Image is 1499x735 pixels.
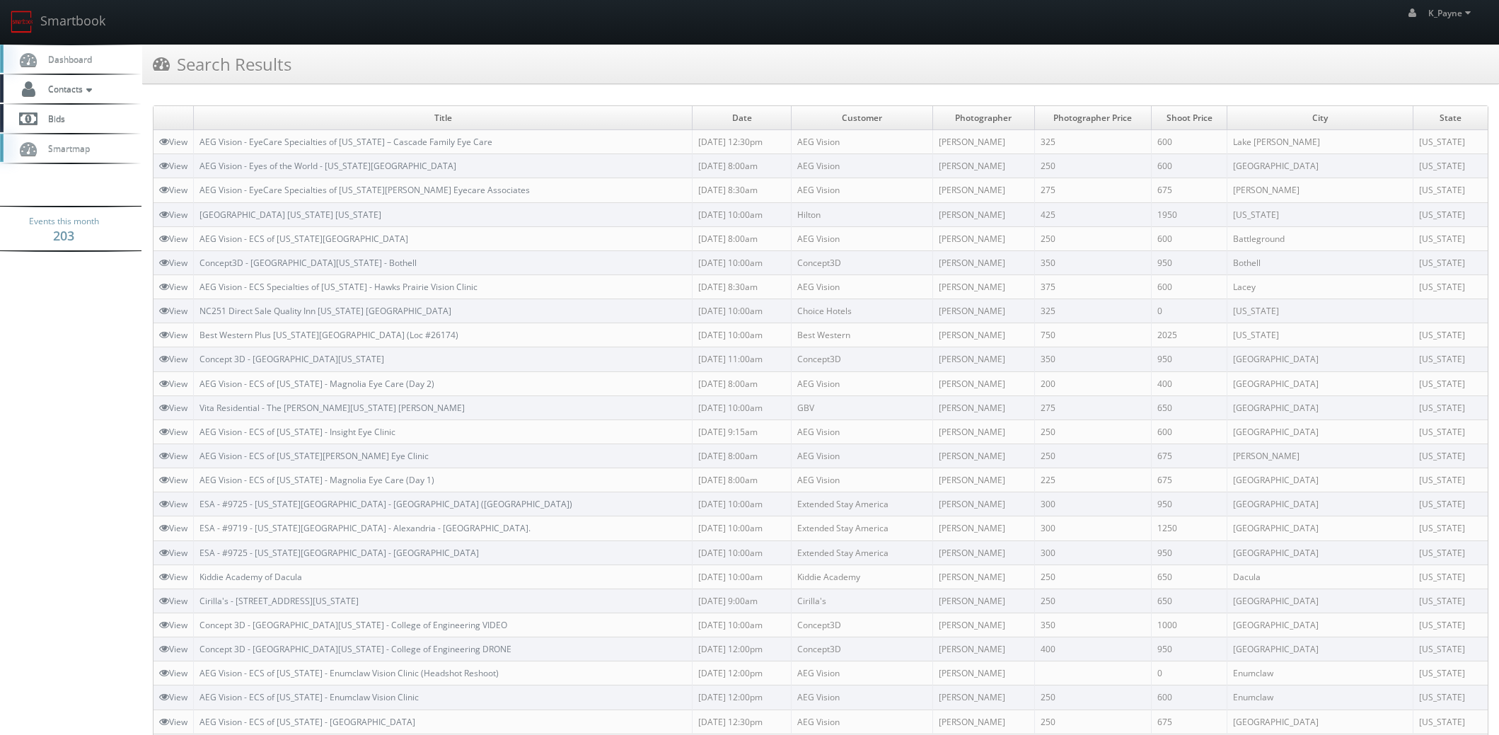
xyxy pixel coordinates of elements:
[159,329,187,341] a: View
[1413,274,1488,299] td: [US_STATE]
[932,347,1034,371] td: [PERSON_NAME]
[1034,613,1152,637] td: 350
[932,516,1034,540] td: [PERSON_NAME]
[693,540,792,565] td: [DATE] 10:00am
[792,613,933,637] td: Concept3D
[159,184,187,196] a: View
[159,136,187,148] a: View
[792,299,933,323] td: Choice Hotels
[199,667,499,679] a: AEG Vision - ECS of [US_STATE] - Enumclaw Vision Clinic (Headshot Reshoot)
[693,492,792,516] td: [DATE] 10:00am
[792,419,933,444] td: AEG Vision
[932,685,1034,710] td: [PERSON_NAME]
[693,661,792,685] td: [DATE] 12:00pm
[41,142,90,154] span: Smartmap
[1034,130,1152,154] td: 325
[932,106,1034,130] td: Photographer
[1227,637,1413,661] td: [GEOGRAPHIC_DATA]
[1413,347,1488,371] td: [US_STATE]
[1227,468,1413,492] td: [GEOGRAPHIC_DATA]
[1152,299,1227,323] td: 0
[41,112,65,125] span: Bids
[199,619,507,631] a: Concept 3D - [GEOGRAPHIC_DATA][US_STATE] - College of Engineering VIDEO
[1227,274,1413,299] td: Lacey
[932,492,1034,516] td: [PERSON_NAME]
[792,250,933,274] td: Concept3D
[159,643,187,655] a: View
[792,492,933,516] td: Extended Stay America
[1413,226,1488,250] td: [US_STATE]
[199,329,458,341] a: Best Western Plus [US_STATE][GEOGRAPHIC_DATA] (Loc #26174)
[159,305,187,317] a: View
[693,444,792,468] td: [DATE] 8:00am
[199,643,511,655] a: Concept 3D - [GEOGRAPHIC_DATA][US_STATE] - College of Engineering DRONE
[693,202,792,226] td: [DATE] 10:00am
[693,468,792,492] td: [DATE] 8:00am
[693,130,792,154] td: [DATE] 12:30pm
[1152,565,1227,589] td: 650
[693,637,792,661] td: [DATE] 12:00pm
[693,710,792,734] td: [DATE] 12:30pm
[1227,540,1413,565] td: [GEOGRAPHIC_DATA]
[1152,516,1227,540] td: 1250
[199,474,434,486] a: AEG Vision - ECS of [US_STATE] - Magnolia Eye Care (Day 1)
[792,178,933,202] td: AEG Vision
[1227,178,1413,202] td: [PERSON_NAME]
[792,516,933,540] td: Extended Stay America
[11,11,33,33] img: smartbook-logo.png
[693,323,792,347] td: [DATE] 10:00am
[159,378,187,390] a: View
[1227,516,1413,540] td: [GEOGRAPHIC_DATA]
[932,323,1034,347] td: [PERSON_NAME]
[693,347,792,371] td: [DATE] 11:00am
[1413,613,1488,637] td: [US_STATE]
[1152,492,1227,516] td: 950
[792,323,933,347] td: Best Western
[199,184,530,196] a: AEG Vision - EyeCare Specialties of [US_STATE][PERSON_NAME] Eyecare Associates
[932,371,1034,395] td: [PERSON_NAME]
[159,716,187,728] a: View
[1413,565,1488,589] td: [US_STATE]
[1034,371,1152,395] td: 200
[199,522,531,534] a: ESA - #9719 - [US_STATE][GEOGRAPHIC_DATA] - Alexandria - [GEOGRAPHIC_DATA].
[1413,710,1488,734] td: [US_STATE]
[693,565,792,589] td: [DATE] 10:00am
[1413,492,1488,516] td: [US_STATE]
[1227,130,1413,154] td: Lake [PERSON_NAME]
[1034,540,1152,565] td: 300
[792,130,933,154] td: AEG Vision
[1034,565,1152,589] td: 250
[932,468,1034,492] td: [PERSON_NAME]
[199,571,302,583] a: Kiddie Academy of Dacula
[41,53,92,65] span: Dashboard
[1227,565,1413,589] td: Dacula
[1152,274,1227,299] td: 600
[1034,250,1152,274] td: 350
[693,589,792,613] td: [DATE] 9:00am
[199,378,434,390] a: AEG Vision - ECS of [US_STATE] - Magnolia Eye Care (Day 2)
[1413,250,1488,274] td: [US_STATE]
[1034,202,1152,226] td: 425
[159,209,187,221] a: View
[159,233,187,245] a: View
[199,450,429,462] a: AEG Vision - ECS of [US_STATE][PERSON_NAME] Eye Clinic
[792,395,933,419] td: GBV
[1413,154,1488,178] td: [US_STATE]
[1152,589,1227,613] td: 650
[199,136,492,148] a: AEG Vision - EyeCare Specialties of [US_STATE] – Cascade Family Eye Care
[1034,492,1152,516] td: 300
[199,498,572,510] a: ESA - #9725 - [US_STATE][GEOGRAPHIC_DATA] - [GEOGRAPHIC_DATA] ([GEOGRAPHIC_DATA])
[693,274,792,299] td: [DATE] 8:30am
[932,589,1034,613] td: [PERSON_NAME]
[1413,540,1488,565] td: [US_STATE]
[199,281,478,293] a: AEG Vision - ECS Specialties of [US_STATE] - Hawks Prairie Vision Clinic
[792,661,933,685] td: AEG Vision
[1227,323,1413,347] td: [US_STATE]
[159,619,187,631] a: View
[1227,250,1413,274] td: Bothell
[1227,202,1413,226] td: [US_STATE]
[932,178,1034,202] td: [PERSON_NAME]
[1227,444,1413,468] td: [PERSON_NAME]
[199,305,451,317] a: NC251 Direct Sale Quality Inn [US_STATE] [GEOGRAPHIC_DATA]
[199,160,456,172] a: AEG Vision - Eyes of the World - [US_STATE][GEOGRAPHIC_DATA]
